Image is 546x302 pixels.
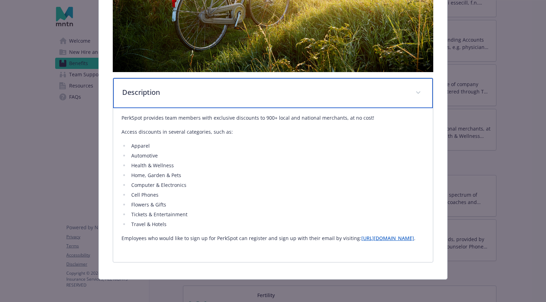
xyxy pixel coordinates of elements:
a: [URL][DOMAIN_NAME] [361,235,414,241]
li: Tickets & Entertainment [129,210,425,219]
div: Description [113,78,433,108]
div: Description [113,108,433,262]
li: Cell Phones [129,191,425,199]
p: Description [122,87,407,98]
li: Health & Wellness [129,161,425,170]
p: PerkSpot provides team members with exclusive discounts to 900+ local and national merchants, at ... [121,114,425,122]
li: Computer & Electronics [129,181,425,189]
li: Flowers & Gifts [129,201,425,209]
li: Automotive [129,152,425,160]
p: Access discounts in several categories, such as: [121,128,425,136]
p: Employees who would like to sign up for PerkSpot can register and sign up with their email by vis... [121,234,425,243]
li: Apparel [129,142,425,150]
li: Travel & Hotels [129,220,425,229]
li: Home, Garden & Pets [129,171,425,180]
